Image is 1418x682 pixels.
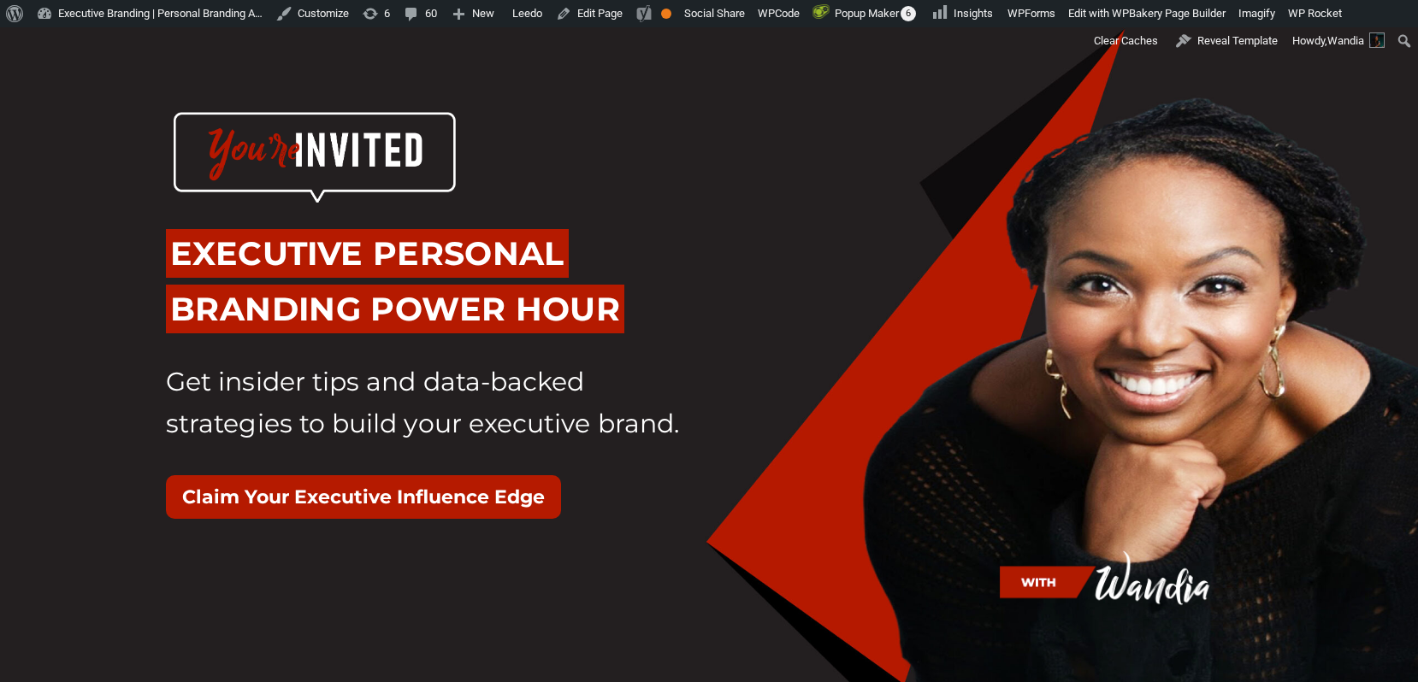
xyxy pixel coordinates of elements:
a: Howdy, [1286,27,1391,55]
span: Reveal Template [1197,27,1278,55]
a: Claim Your Executive Influence Edge [166,486,561,505]
span: BRANDING POWER HOUR [166,285,624,333]
span: Insights [954,7,993,20]
button: Claim Your Executive Influence Edge [166,475,561,519]
span: Wandia [1327,34,1364,47]
div: OK [661,9,671,19]
span: 6 [901,6,916,21]
img: you're invited icon [166,100,465,203]
p: Get insider tips and data-backed strategies to build your executive brand. [166,361,696,445]
div: Clear Caches [1085,27,1167,55]
span: EXECUTIVE PERSONAL [166,229,569,278]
